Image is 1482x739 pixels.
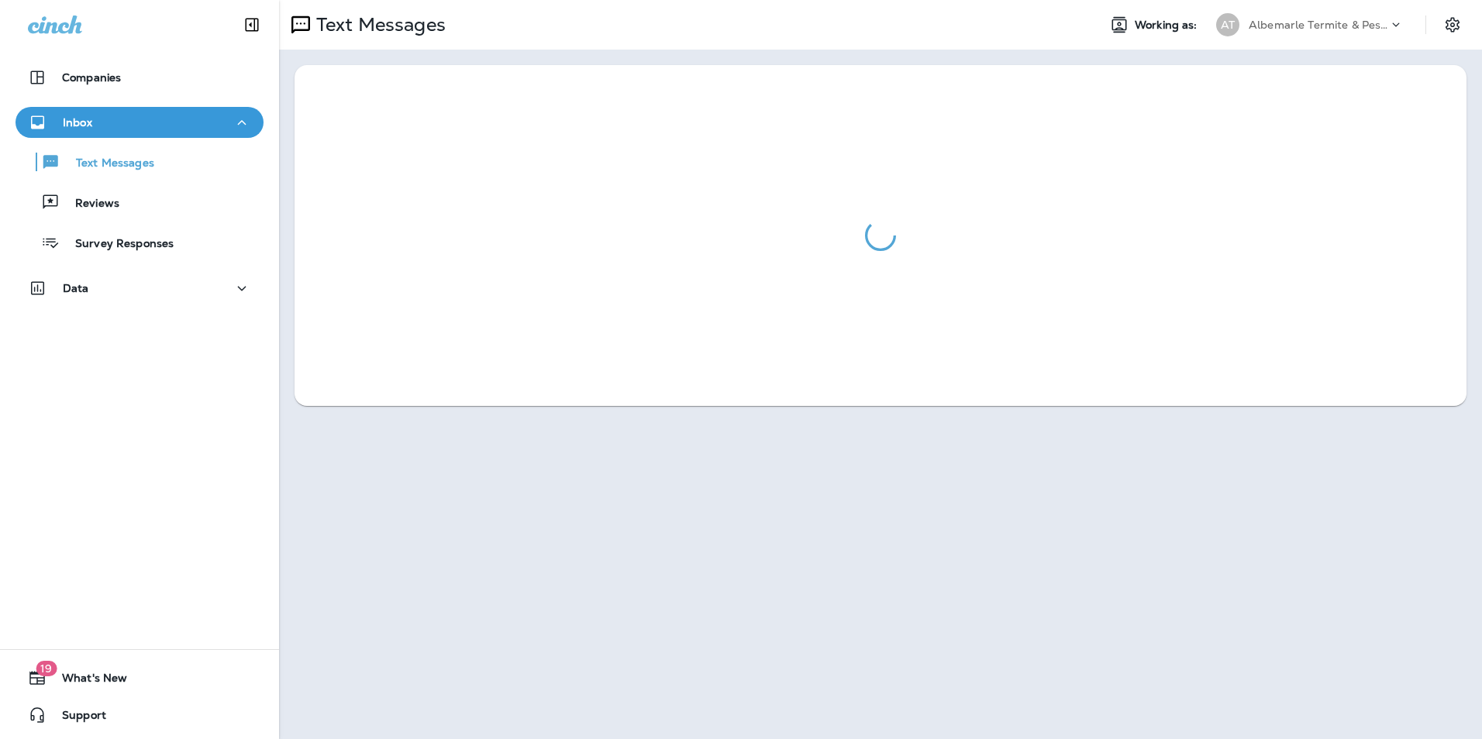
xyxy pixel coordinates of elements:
[47,709,106,727] span: Support
[16,273,264,304] button: Data
[310,13,446,36] p: Text Messages
[16,62,264,93] button: Companies
[60,237,174,252] p: Survey Responses
[60,156,154,171] p: Text Messages
[16,146,264,178] button: Text Messages
[1439,11,1466,39] button: Settings
[16,662,264,693] button: 19What's New
[230,9,274,40] button: Collapse Sidebar
[16,186,264,218] button: Reviews
[60,197,119,211] p: Reviews
[16,226,264,259] button: Survey Responses
[1249,19,1388,31] p: Albemarle Termite & Pest Control
[16,107,264,138] button: Inbox
[36,661,57,676] span: 19
[63,116,92,129] p: Inbox
[47,672,127,690] span: What's New
[1135,19,1201,32] span: Working as:
[16,699,264,730] button: Support
[63,282,89,294] p: Data
[1216,13,1239,36] div: AT
[62,71,121,84] p: Companies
